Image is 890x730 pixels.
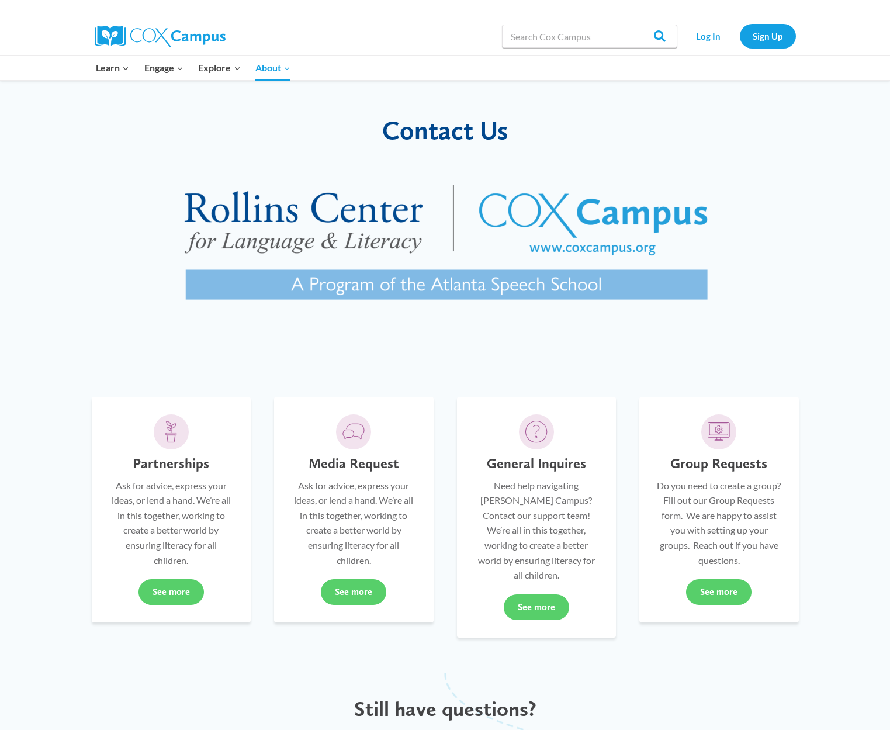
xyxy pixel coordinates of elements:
h5: Group Requests [670,455,767,472]
a: See more [686,579,752,605]
span: Contact Us [382,115,508,146]
a: See more [504,594,569,620]
span: Learn [96,60,129,75]
p: Need help navigating [PERSON_NAME] Campus? Contact our support team! We’re all in this together, ... [475,478,599,583]
p: Ask for advice, express your ideas, or lend a hand. We’re all in this together, working to create... [109,478,234,568]
nav: Secondary Navigation [683,24,796,48]
p: Do you need to create a group? Fill out our Group Requests form. We are happy to assist you with ... [657,478,781,568]
a: See more [321,579,386,605]
a: Sign Up [740,24,796,48]
h5: General Inquires [487,455,586,472]
img: RollinsCox combined logo [146,158,744,338]
img: Cox Campus [95,26,226,47]
span: Engage [144,60,183,75]
h5: Partnerships [133,455,209,472]
a: Log In [683,24,734,48]
span: About [255,60,290,75]
span: Explore [198,60,240,75]
nav: Primary Navigation [89,56,298,80]
h5: Media Request [309,455,399,472]
p: Ask for advice, express your ideas, or lend a hand. We’re all in this together, working to create... [292,478,416,568]
a: See more [138,579,204,605]
span: Still have questions? [354,696,536,721]
input: Search Cox Campus [502,25,677,48]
